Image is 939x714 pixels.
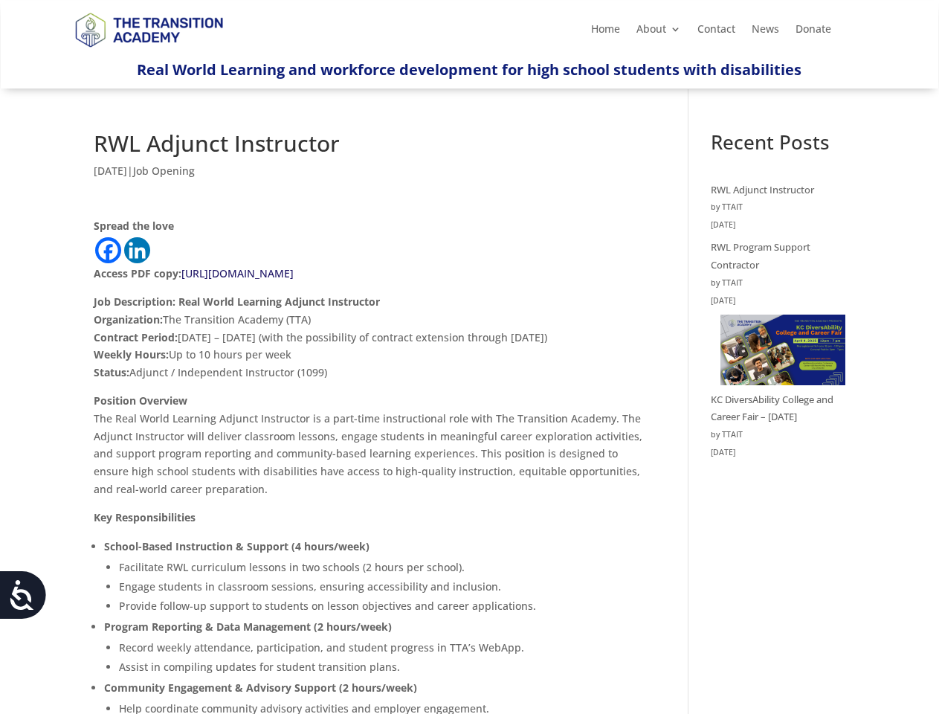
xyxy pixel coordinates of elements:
[94,393,187,408] strong: Position Overview
[95,237,121,263] a: Facebook
[711,393,833,424] a: KC DiversAbility College and Career Fair – [DATE]
[68,3,229,56] img: TTA Brand_TTA Primary Logo_Horizontal_Light BG
[94,293,647,392] p: The Transition Academy (TTA) [DATE] – [DATE] (with the possibility of contract extension through ...
[94,312,163,327] strong: Organization:
[711,444,845,462] time: [DATE]
[104,539,370,553] strong: School-Based Instruction & Support (4 hours/week)
[94,295,380,309] strong: Job Description: Real World Learning Adjunct Instructor
[94,330,178,344] strong: Contract Period:
[104,681,417,695] strong: Community Engagement & Advisory Support (2 hours/week)
[137,59,801,80] span: Real World Learning and workforce development for high school students with disabilities
[124,237,150,263] a: Linkedin
[104,620,392,634] strong: Program Reporting & Data Management (2 hours/week)
[711,240,810,271] a: RWL Program Support Contractor
[133,164,195,178] a: Job Opening
[711,132,845,159] h2: Recent Posts
[636,24,681,40] a: About
[94,266,181,280] strong: Access PDF copy:
[119,638,647,657] li: Record weekly attendance, participation, and student progress in TTA’s WebApp.
[711,216,845,234] time: [DATE]
[119,657,647,677] li: Assist in compiling updates for student transition plans.
[94,510,196,524] strong: Key Responsibilities
[697,24,735,40] a: Contact
[711,292,845,310] time: [DATE]
[94,217,647,235] div: Spread the love
[591,24,620,40] a: Home
[94,164,127,178] span: [DATE]
[94,132,647,162] h1: RWL Adjunct Instructor
[94,162,647,191] p: |
[181,266,294,280] a: [URL][DOMAIN_NAME]
[796,24,831,40] a: Donate
[711,183,814,196] a: RWL Adjunct Instructor
[119,558,647,577] li: Facilitate RWL curriculum lessons in two schools (2 hours per school).
[94,365,129,379] strong: Status:
[68,45,229,59] a: Logo-Noticias
[119,596,647,616] li: Provide follow-up support to students on lesson objectives and career applications.
[752,24,779,40] a: News
[711,199,845,216] div: by TTAIT
[94,347,169,361] strong: Weekly Hours:
[711,274,845,292] div: by TTAIT
[94,392,647,509] p: The Real World Learning Adjunct Instructor is a part-time instructional role with The Transition ...
[119,577,647,596] li: Engage students in classroom sessions, ensuring accessibility and inclusion.
[711,426,845,444] div: by TTAIT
